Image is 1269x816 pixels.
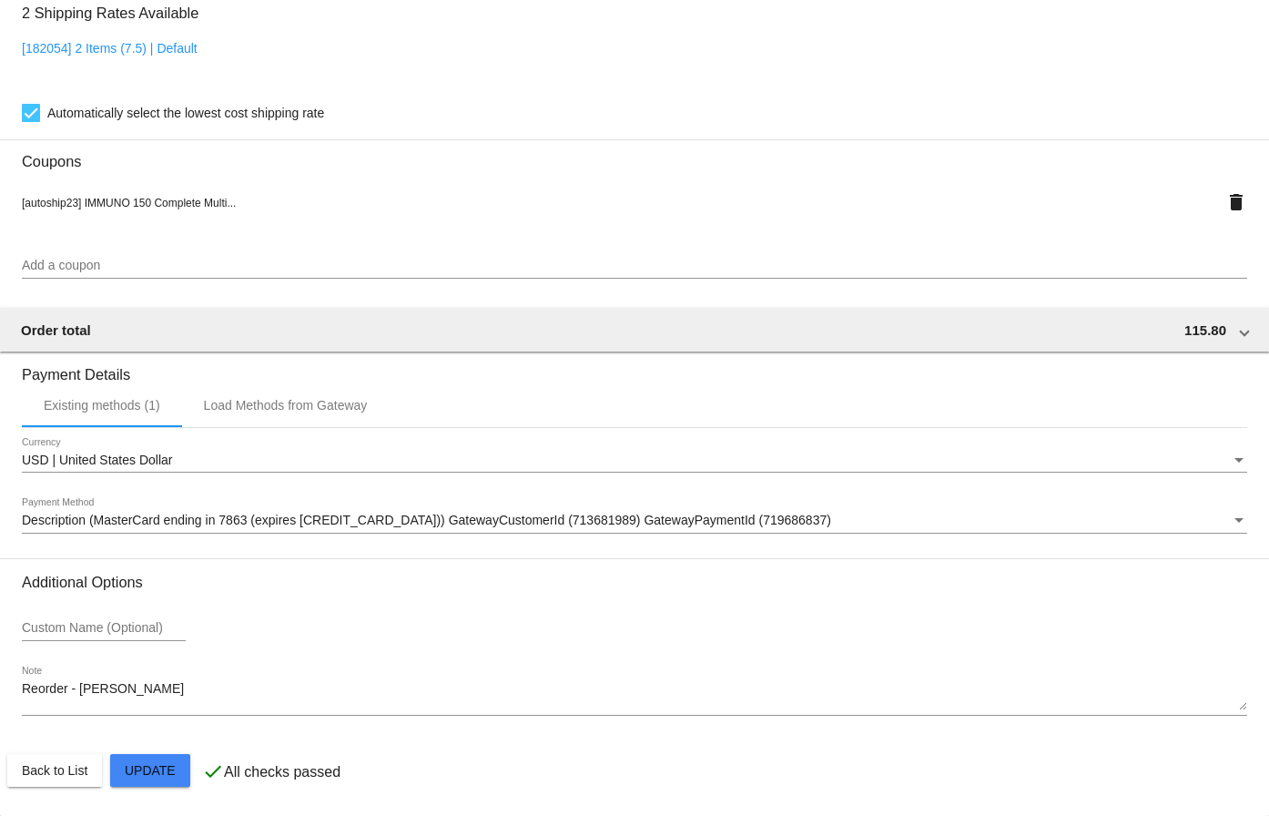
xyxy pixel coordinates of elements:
h3: Coupons [22,139,1247,170]
div: Load Methods from Gateway [204,398,368,413]
button: Back to List [7,754,102,787]
span: Update [125,763,176,778]
mat-icon: check [202,760,224,782]
span: Order total [21,322,91,338]
span: Back to List [22,763,87,778]
mat-select: Currency [22,454,1247,468]
span: Automatically select the lowest cost shipping rate [47,102,324,124]
a: [182054] 2 Items (7.5) | Default [22,41,198,56]
h3: Payment Details [22,352,1247,383]
span: USD | United States Dollar [22,453,172,467]
span: 115.80 [1184,322,1226,338]
input: Custom Name (Optional) [22,621,186,636]
input: Add a coupon [22,259,1247,273]
span: Description (MasterCard ending in 7863 (expires [CREDIT_CARD_DATA])) GatewayCustomerId (713681989... [22,513,831,527]
h3: Additional Options [22,574,1247,591]
p: All checks passed [224,764,340,780]
mat-icon: delete [1225,191,1247,213]
mat-select: Payment Method [22,514,1247,528]
span: [autoship23] IMMUNO 150 Complete Multi... [22,197,236,209]
button: Update [110,754,190,787]
div: Existing methods (1) [44,398,160,413]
